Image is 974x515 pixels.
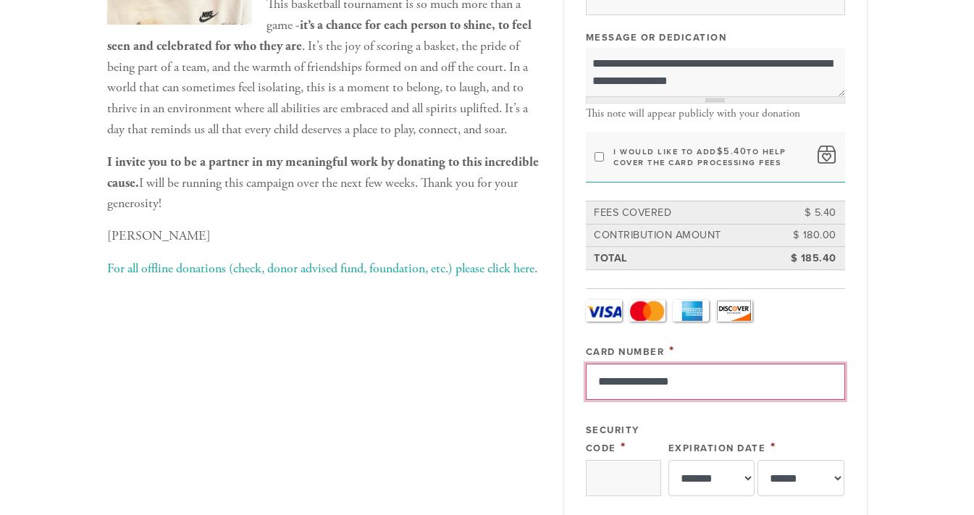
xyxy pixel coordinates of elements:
[586,31,727,44] label: Message or dedication
[773,225,839,246] td: $ 180.00
[669,343,675,359] span: This field is required.
[107,226,542,247] p: [PERSON_NAME]
[723,146,747,157] span: 5.40
[592,203,773,223] td: Fees covered
[717,146,724,157] span: $
[586,424,639,454] label: Security Code
[621,439,626,455] span: This field is required.
[773,248,839,269] td: $ 185.40
[668,443,766,454] label: Expiration Date
[586,107,845,120] div: This note will appear publicly with your donation
[629,300,666,322] a: MasterCard
[586,300,622,322] a: Visa
[773,203,839,223] td: $ 5.40
[757,460,844,496] select: Expiration Date year
[613,146,808,168] label: I would like to add to help cover the card processing fees
[668,460,755,496] select: Expiration Date month
[107,260,537,277] a: For all offline donations (check, donor advised fund, foundation, etc.) please click here.
[592,225,773,246] td: Contribution Amount
[107,17,532,54] b: it’s a chance for each person to shine, to feel seen and celebrated for who they are
[586,346,665,358] label: Card Number
[716,300,752,322] a: Discover
[107,154,539,191] b: I invite you to be a partner in my meaningful work by donating to this incredible cause.
[592,248,773,269] td: Total
[107,152,542,214] p: I will be running this campaign over the next few weeks. Thank you for your generosity!
[673,300,709,322] a: Amex
[771,439,776,455] span: This field is required.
